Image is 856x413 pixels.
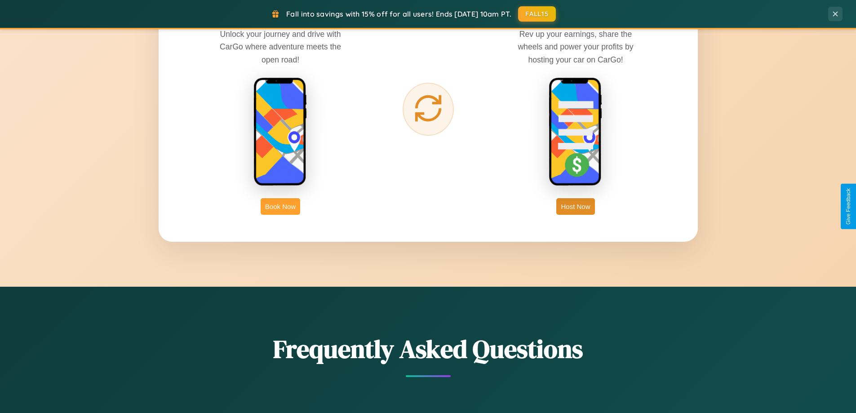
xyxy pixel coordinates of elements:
img: host phone [549,77,603,187]
button: FALL15 [518,6,556,22]
div: Give Feedback [845,188,852,225]
h2: Frequently Asked Questions [159,332,698,366]
button: Host Now [556,198,594,215]
button: Book Now [261,198,300,215]
img: rent phone [253,77,307,187]
span: Fall into savings with 15% off for all users! Ends [DATE] 10am PT. [286,9,511,18]
p: Unlock your journey and drive with CarGo where adventure meets the open road! [213,28,348,66]
p: Rev up your earnings, share the wheels and power your profits by hosting your car on CarGo! [508,28,643,66]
